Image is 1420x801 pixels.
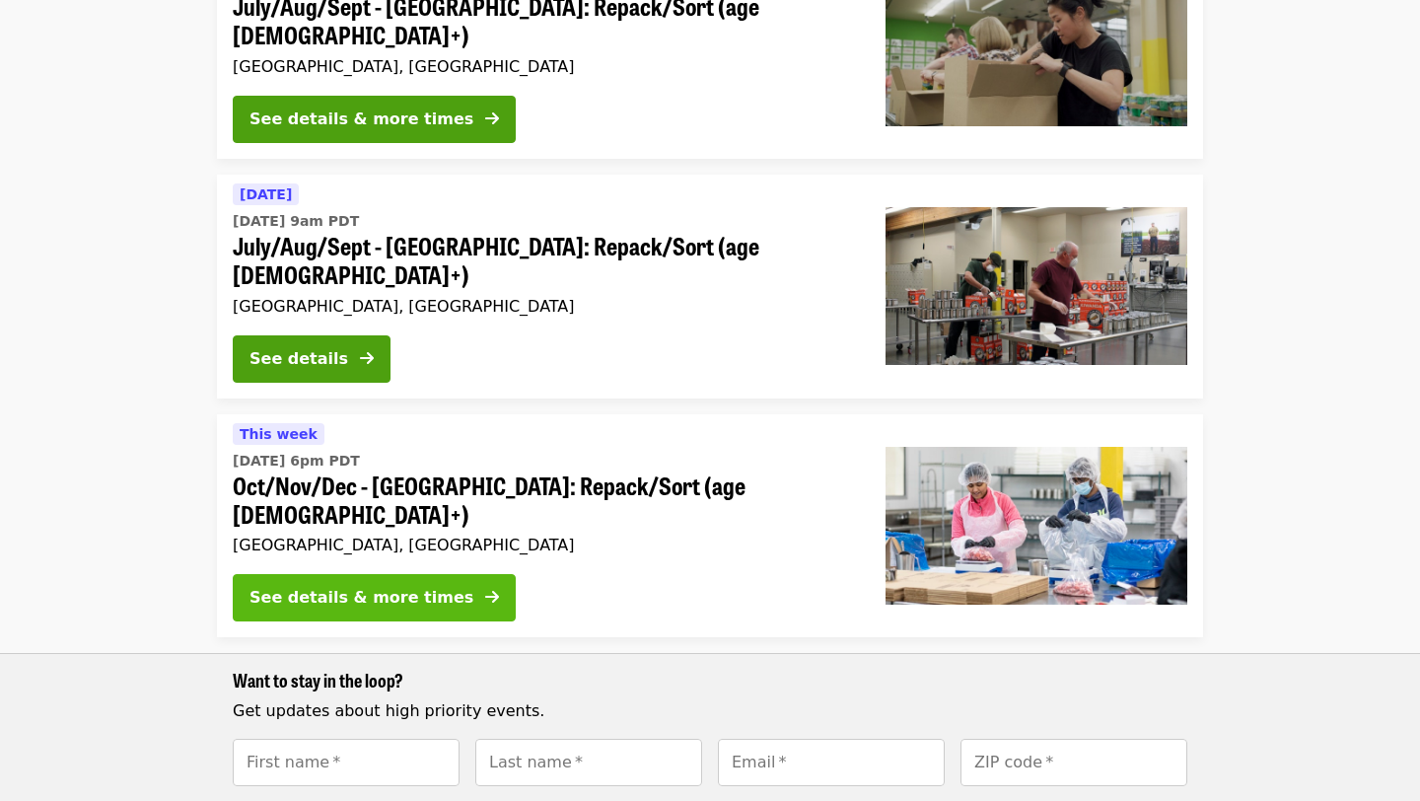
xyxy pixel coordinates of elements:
[233,335,390,383] button: See details
[485,588,499,607] i: arrow-right icon
[233,96,516,143] button: See details & more times
[217,414,1203,638] a: See details for "Oct/Nov/Dec - Beaverton: Repack/Sort (age 10+)"
[233,574,516,621] button: See details & more times
[233,232,854,289] span: July/Aug/Sept - [GEOGRAPHIC_DATA]: Repack/Sort (age [DEMOGRAPHIC_DATA]+)
[233,701,544,720] span: Get updates about high priority events.
[249,108,473,131] div: See details & more times
[233,211,359,232] time: [DATE] 9am PDT
[240,186,292,202] span: [DATE]
[475,739,702,786] input: [object Object]
[233,57,854,76] div: [GEOGRAPHIC_DATA], [GEOGRAPHIC_DATA]
[233,739,460,786] input: [object Object]
[960,739,1187,786] input: [object Object]
[360,349,374,368] i: arrow-right icon
[249,347,348,371] div: See details
[233,451,360,472] time: [DATE] 6pm PDT
[249,586,473,610] div: See details & more times
[886,447,1187,605] img: Oct/Nov/Dec - Beaverton: Repack/Sort (age 10+) organized by Oregon Food Bank
[240,426,318,442] span: This week
[886,207,1187,365] img: July/Aug/Sept - Portland: Repack/Sort (age 16+) organized by Oregon Food Bank
[233,472,854,529] span: Oct/Nov/Dec - [GEOGRAPHIC_DATA]: Repack/Sort (age [DEMOGRAPHIC_DATA]+)
[217,175,1203,399] a: See details for "July/Aug/Sept - Portland: Repack/Sort (age 16+)"
[485,109,499,128] i: arrow-right icon
[718,739,945,786] input: [object Object]
[233,536,854,554] div: [GEOGRAPHIC_DATA], [GEOGRAPHIC_DATA]
[233,297,854,316] div: [GEOGRAPHIC_DATA], [GEOGRAPHIC_DATA]
[233,667,403,692] span: Want to stay in the loop?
